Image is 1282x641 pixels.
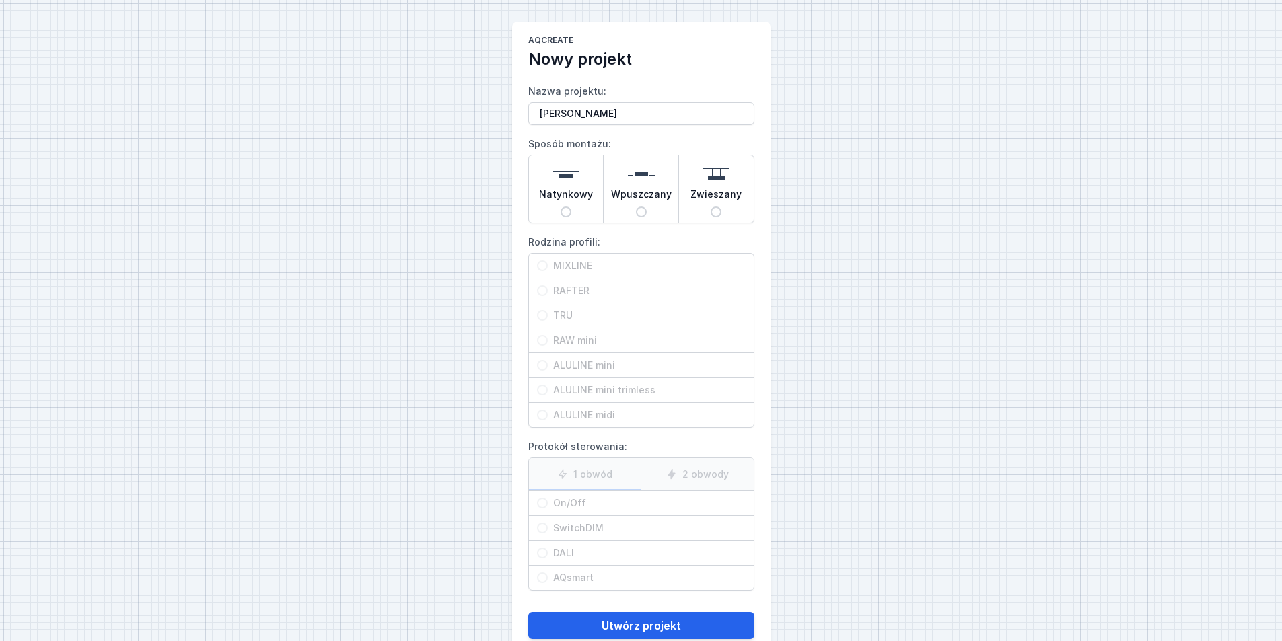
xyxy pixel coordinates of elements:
input: Natynkowy [561,206,571,217]
img: suspended.svg [703,161,729,188]
label: Protokół sterowania: [528,436,754,591]
label: Rodzina profili: [528,231,754,428]
h2: Nowy projekt [528,48,754,70]
input: Nazwa projektu: [528,102,754,125]
h1: AQcreate [528,35,754,48]
span: Wpuszczany [611,188,672,206]
img: recessed.svg [628,161,655,188]
img: surface.svg [553,161,579,188]
label: Nazwa projektu: [528,81,754,125]
input: Zwieszany [711,206,721,217]
span: Zwieszany [690,188,742,206]
span: Natynkowy [539,188,593,206]
input: Wpuszczany [636,206,647,217]
button: Utwórz projekt [528,612,754,639]
label: Sposób montażu: [528,133,754,223]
